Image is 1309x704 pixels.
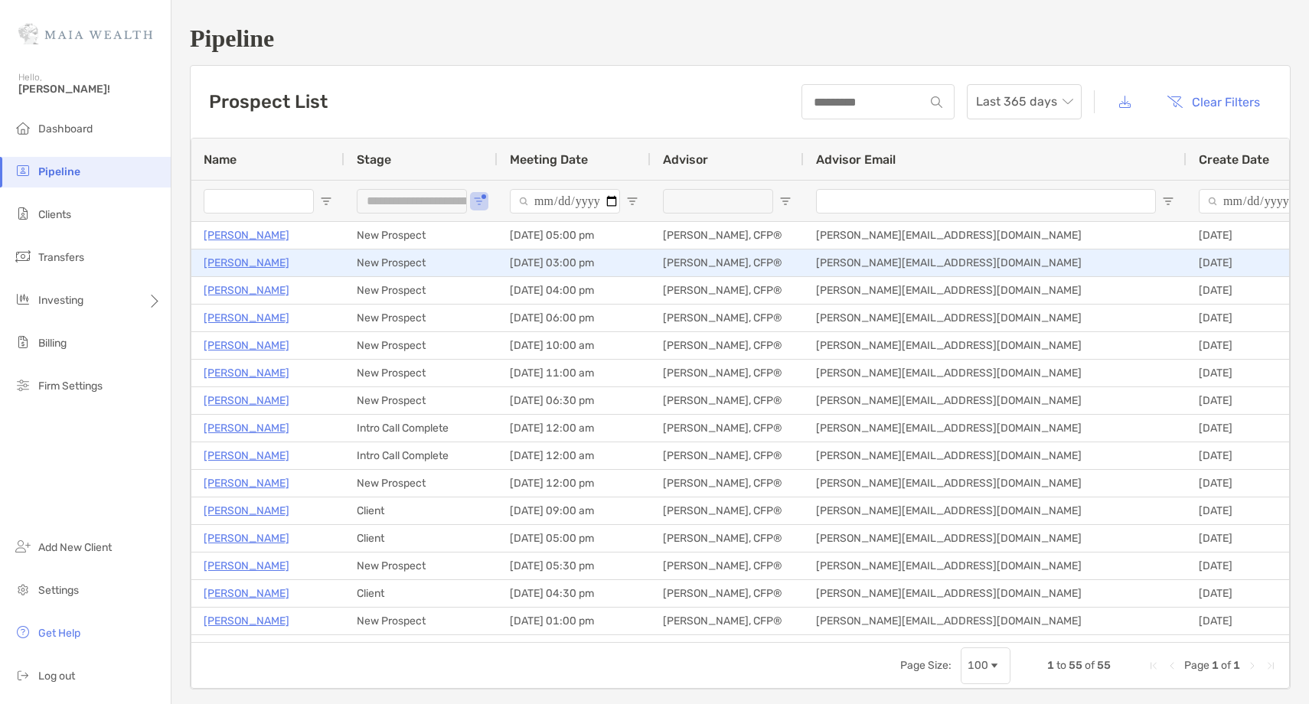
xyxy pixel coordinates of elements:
[473,195,485,207] button: Open Filter Menu
[204,529,289,548] a: [PERSON_NAME]
[651,470,804,497] div: [PERSON_NAME], CFP®
[498,305,651,331] div: [DATE] 06:00 pm
[344,277,498,304] div: New Prospect
[344,360,498,386] div: New Prospect
[1162,195,1174,207] button: Open Filter Menu
[976,85,1072,119] span: Last 365 days
[1155,85,1271,119] button: Clear Filters
[804,222,1187,249] div: [PERSON_NAME][EMAIL_ADDRESS][DOMAIN_NAME]
[204,281,289,300] a: [PERSON_NAME]
[38,380,103,393] span: Firm Settings
[344,470,498,497] div: New Prospect
[510,189,620,213] input: Meeting Date Filter Input
[804,332,1187,359] div: [PERSON_NAME][EMAIL_ADDRESS][DOMAIN_NAME]
[498,249,651,276] div: [DATE] 03:00 pm
[804,552,1187,579] div: [PERSON_NAME][EMAIL_ADDRESS][DOMAIN_NAME]
[498,332,651,359] div: [DATE] 10:00 am
[498,222,651,249] div: [DATE] 05:00 pm
[204,226,289,245] a: [PERSON_NAME]
[510,152,588,167] span: Meeting Date
[18,83,162,96] span: [PERSON_NAME]!
[816,152,896,167] span: Advisor Email
[651,552,804,579] div: [PERSON_NAME], CFP®
[204,474,289,493] a: [PERSON_NAME]
[804,635,1187,662] div: [PERSON_NAME][EMAIL_ADDRESS][DOMAIN_NAME]
[498,635,651,662] div: [DATE] 12:00 am
[804,442,1187,469] div: [PERSON_NAME][EMAIL_ADDRESS][DOMAIN_NAME]
[804,415,1187,442] div: [PERSON_NAME][EMAIL_ADDRESS][DOMAIN_NAME]
[320,195,332,207] button: Open Filter Menu
[804,470,1187,497] div: [PERSON_NAME][EMAIL_ADDRESS][DOMAIN_NAME]
[651,360,804,386] div: [PERSON_NAME], CFP®
[1246,660,1258,672] div: Next Page
[344,332,498,359] div: New Prospect
[804,497,1187,524] div: [PERSON_NAME][EMAIL_ADDRESS][DOMAIN_NAME]
[498,415,651,442] div: [DATE] 12:00 am
[1265,660,1277,672] div: Last Page
[204,419,289,438] p: [PERSON_NAME]
[14,623,32,641] img: get-help icon
[344,387,498,414] div: New Prospect
[204,336,289,355] a: [PERSON_NAME]
[344,552,498,579] div: New Prospect
[14,161,32,180] img: pipeline icon
[498,497,651,524] div: [DATE] 09:00 am
[498,608,651,634] div: [DATE] 01:00 pm
[1069,659,1082,672] span: 55
[779,195,792,207] button: Open Filter Menu
[804,580,1187,607] div: [PERSON_NAME][EMAIL_ADDRESS][DOMAIN_NAME]
[204,639,289,658] a: [PERSON_NAME]
[663,152,708,167] span: Advisor
[804,525,1187,552] div: [PERSON_NAME][EMAIL_ADDRESS][DOMAIN_NAME]
[204,556,289,575] a: [PERSON_NAME]
[204,363,289,383] a: [PERSON_NAME]
[1212,659,1219,672] span: 1
[204,391,289,410] a: [PERSON_NAME]
[18,6,152,61] img: Zoe Logo
[651,580,804,607] div: [PERSON_NAME], CFP®
[651,635,804,662] div: [PERSON_NAME], CFP®
[204,611,289,631] a: [PERSON_NAME]
[344,305,498,331] div: New Prospect
[498,277,651,304] div: [DATE] 04:00 pm
[344,497,498,524] div: Client
[38,337,67,350] span: Billing
[190,24,1291,53] h1: Pipeline
[204,501,289,520] a: [PERSON_NAME]
[14,580,32,598] img: settings icon
[14,666,32,684] img: logout icon
[816,189,1156,213] input: Advisor Email Filter Input
[14,247,32,266] img: transfers icon
[1166,660,1178,672] div: Previous Page
[961,647,1010,684] div: Page Size
[1199,189,1309,213] input: Create Date Filter Input
[344,442,498,469] div: Intro Call Complete
[204,308,289,328] a: [PERSON_NAME]
[344,580,498,607] div: Client
[1233,659,1240,672] span: 1
[651,305,804,331] div: [PERSON_NAME], CFP®
[204,152,237,167] span: Name
[204,446,289,465] a: [PERSON_NAME]
[1056,659,1066,672] span: to
[626,195,638,207] button: Open Filter Menu
[14,290,32,308] img: investing icon
[1221,659,1231,672] span: of
[498,580,651,607] div: [DATE] 04:30 pm
[204,253,289,272] a: [PERSON_NAME]
[1199,152,1269,167] span: Create Date
[1147,660,1160,672] div: First Page
[14,204,32,223] img: clients icon
[204,584,289,603] a: [PERSON_NAME]
[804,608,1187,634] div: [PERSON_NAME][EMAIL_ADDRESS][DOMAIN_NAME]
[38,627,80,640] span: Get Help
